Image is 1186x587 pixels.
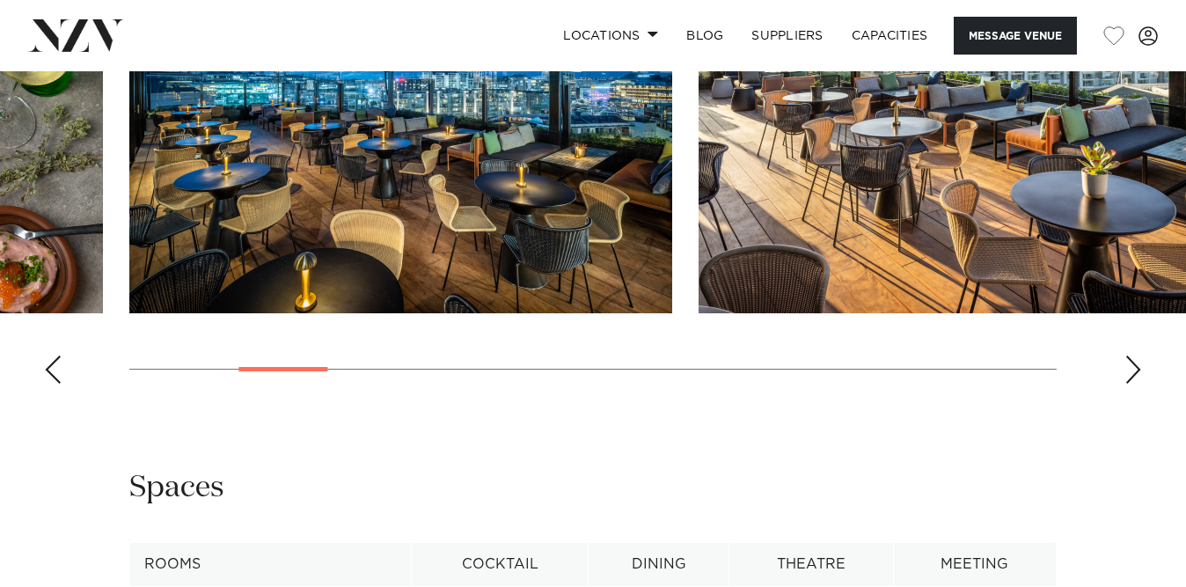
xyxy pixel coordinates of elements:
a: Locations [549,17,672,55]
a: SUPPLIERS [737,17,837,55]
a: BLOG [672,17,737,55]
button: Message Venue [954,17,1077,55]
th: Dining [589,543,729,586]
th: Cocktail [411,543,589,586]
th: Theatre [729,543,894,586]
a: Capacities [838,17,942,55]
th: Rooms [130,543,412,586]
img: nzv-logo.png [28,19,124,51]
th: Meeting [893,543,1056,586]
h2: Spaces [129,468,224,508]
